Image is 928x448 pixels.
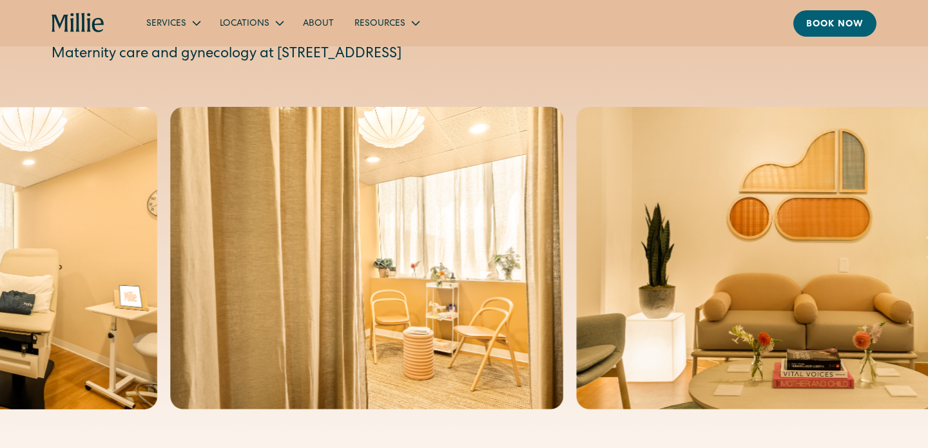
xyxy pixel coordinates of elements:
[220,17,269,31] div: Locations
[209,12,293,33] div: Locations
[344,12,429,33] div: Resources
[793,10,876,37] a: Book now
[293,12,344,33] a: About
[354,17,405,31] div: Resources
[52,44,876,66] p: Maternity care and gynecology at [STREET_ADDRESS]
[52,13,105,33] a: home
[136,12,209,33] div: Services
[146,17,186,31] div: Services
[806,18,864,32] div: Book now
